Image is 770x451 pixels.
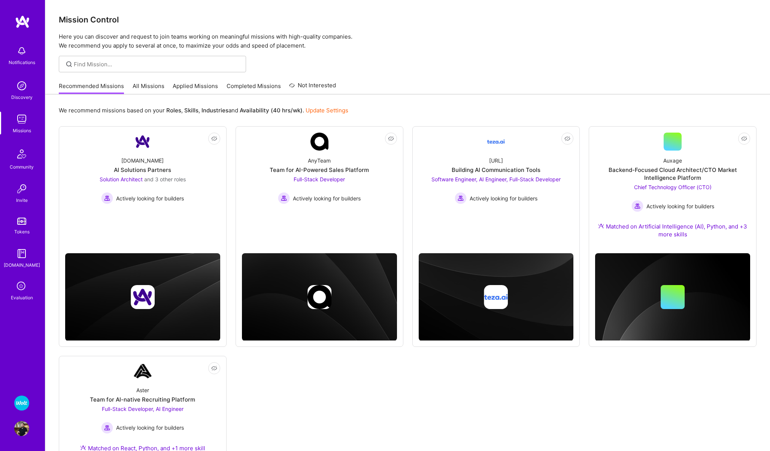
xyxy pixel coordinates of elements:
[227,82,281,94] a: Completed Missions
[144,176,186,182] span: and 3 other roles
[133,82,164,94] a: All Missions
[419,133,574,233] a: Company Logo[URL]Building AI Communication ToolsSoftware Engineer, AI Engineer, Full-Stack Develo...
[13,145,31,163] img: Community
[184,107,198,114] b: Skills
[14,181,29,196] img: Invite
[116,424,184,432] span: Actively looking for builders
[102,406,184,412] span: Full-Stack Developer, AI Engineer
[595,253,750,341] img: cover
[14,78,29,93] img: discovery
[631,200,643,212] img: Actively looking for builders
[12,421,31,436] a: User Avatar
[12,396,31,411] a: Wolt - Fintech: Payments Expansion Team
[489,157,503,164] div: [URL]
[308,157,331,164] div: AnyTeam
[419,253,574,341] img: cover
[211,365,217,371] i: icon EyeClosed
[431,176,561,182] span: Software Engineer, AI Engineer, Full-Stack Developer
[65,253,220,341] img: cover
[240,107,303,114] b: Availability (40 hrs/wk)
[646,202,714,210] span: Actively looking for builders
[74,60,240,68] input: Find Mission...
[16,196,28,204] div: Invite
[634,184,712,190] span: Chief Technology Officer (CTO)
[114,166,171,174] div: AI Solutions Partners
[595,133,750,247] a: AuxageBackend-Focused Cloud Architect/CTO Market Intelligence PlatformChief Technology Officer (C...
[242,253,397,341] img: cover
[11,93,33,101] div: Discovery
[121,157,164,164] div: [DOMAIN_NAME]
[14,112,29,127] img: teamwork
[90,396,195,403] div: Team for AI-native Recruiting Platform
[294,176,345,182] span: Full-Stack Developer
[59,32,757,50] p: Here you can discover and request to join teams working on meaningful missions with high-quality ...
[59,15,757,24] h3: Mission Control
[65,133,220,233] a: Company Logo[DOMAIN_NAME]AI Solutions PartnersSolution Architect and 3 other rolesActively lookin...
[4,261,40,269] div: [DOMAIN_NAME]
[270,166,369,174] div: Team for AI-Powered Sales Platform
[452,166,540,174] div: Building AI Communication Tools
[201,107,228,114] b: Industries
[595,166,750,182] div: Backend-Focused Cloud Architect/CTO Market Intelligence Platform
[14,228,30,236] div: Tokens
[564,136,570,142] i: icon EyeClosed
[598,223,604,229] img: Ateam Purple Icon
[59,106,348,114] p: We recommend missions based on your , , and .
[242,133,397,233] a: Company LogoAnyTeamTeam for AI-Powered Sales PlatformFull-Stack Developer Actively looking for bu...
[101,192,113,204] img: Actively looking for builders
[278,192,290,204] img: Actively looking for builders
[10,163,34,171] div: Community
[9,58,35,66] div: Notifications
[15,15,30,28] img: logo
[211,136,217,142] i: icon EyeClosed
[15,279,29,294] i: icon SelectionTeam
[484,285,508,309] img: Company logo
[14,43,29,58] img: bell
[13,127,31,134] div: Missions
[470,194,537,202] span: Actively looking for builders
[306,107,348,114] a: Update Settings
[11,294,33,302] div: Evaluation
[101,422,113,434] img: Actively looking for builders
[388,136,394,142] i: icon EyeClosed
[14,421,29,436] img: User Avatar
[173,82,218,94] a: Applied Missions
[136,386,149,394] div: Aster
[100,176,143,182] span: Solution Architect
[487,133,505,151] img: Company Logo
[17,218,26,225] img: tokens
[455,192,467,204] img: Actively looking for builders
[65,60,73,69] i: icon SearchGrey
[663,157,682,164] div: Auxage
[595,223,750,238] div: Matched on Artificial Intelligence (AI), Python, and +3 more skills
[14,246,29,261] img: guide book
[293,194,361,202] span: Actively looking for builders
[310,133,328,151] img: Company Logo
[307,285,331,309] img: Company logo
[59,82,124,94] a: Recommended Missions
[289,81,336,94] a: Not Interested
[134,362,152,380] img: Company Logo
[80,445,86,451] img: Ateam Purple Icon
[131,285,155,309] img: Company logo
[134,133,152,151] img: Company Logo
[741,136,747,142] i: icon EyeClosed
[116,194,184,202] span: Actively looking for builders
[14,396,29,411] img: Wolt - Fintech: Payments Expansion Team
[166,107,181,114] b: Roles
